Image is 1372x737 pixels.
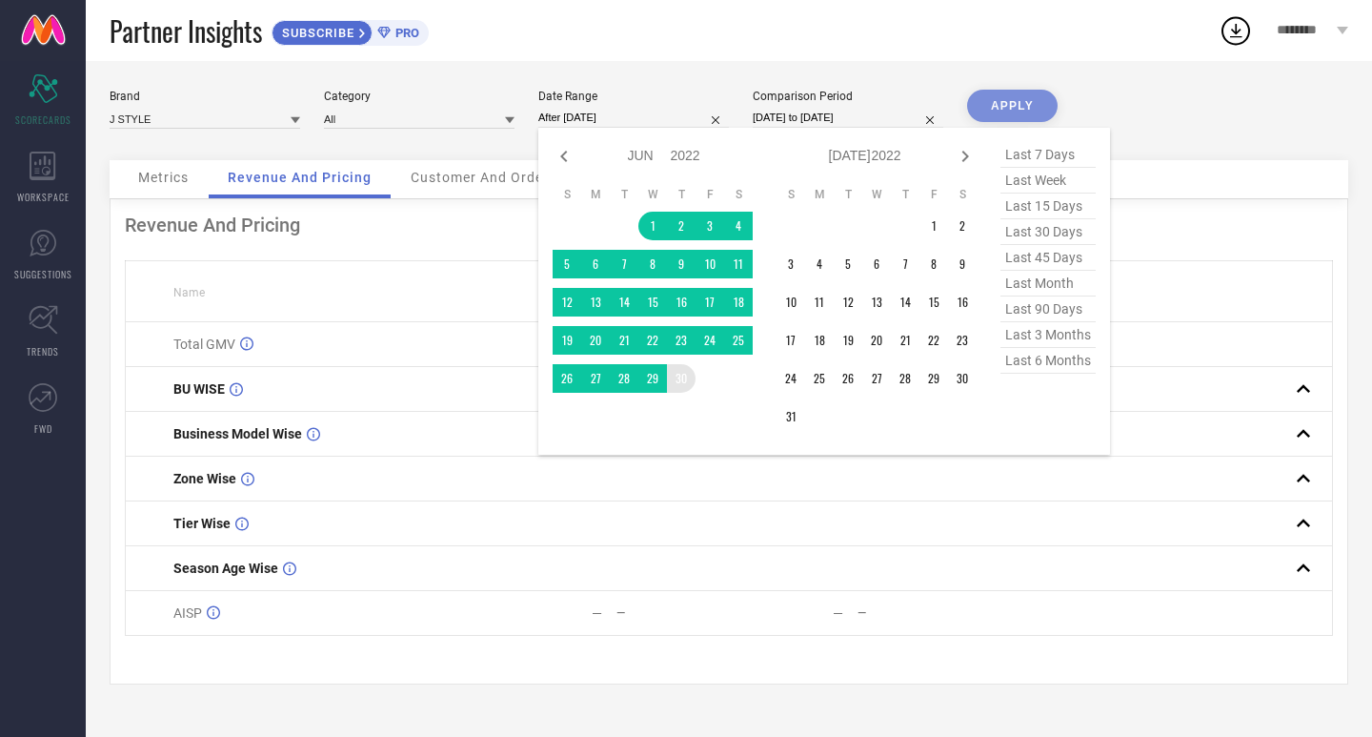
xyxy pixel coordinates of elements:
div: — [592,605,602,621]
td: Fri Jun 03 2022 [696,212,724,240]
div: Date Range [538,90,729,103]
th: Sunday [553,187,581,202]
td: Thu Jun 16 2022 [667,288,696,317]
span: Business Model Wise [173,426,302,441]
td: Tue Jul 26 2022 [834,364,862,393]
td: Sat Jun 04 2022 [724,212,753,240]
td: Wed Jul 06 2022 [862,250,891,278]
div: — [616,606,728,620]
span: last 45 days [1000,245,1096,271]
th: Wednesday [638,187,667,202]
span: Name [173,286,205,299]
td: Sat Jul 30 2022 [948,364,977,393]
span: Season Age Wise [173,561,278,576]
td: Fri Jul 22 2022 [919,326,948,355]
td: Tue Jun 21 2022 [610,326,638,355]
span: last 90 days [1000,297,1096,322]
td: Sun Jun 05 2022 [553,250,581,278]
th: Tuesday [834,187,862,202]
span: WORKSPACE [17,190,70,204]
span: SUGGESTIONS [14,267,72,281]
td: Tue Jun 28 2022 [610,364,638,393]
td: Sat Jun 18 2022 [724,288,753,317]
td: Sat Jun 25 2022 [724,326,753,355]
td: Mon Jul 18 2022 [805,326,834,355]
td: Fri Jun 24 2022 [696,326,724,355]
td: Sun Jun 26 2022 [553,364,581,393]
span: last 15 days [1000,194,1096,219]
span: Zone Wise [173,471,236,486]
span: Customer And Orders [411,170,556,185]
td: Wed Jun 22 2022 [638,326,667,355]
span: AISP [173,605,202,621]
td: Mon Jun 06 2022 [581,250,610,278]
td: Wed Jun 01 2022 [638,212,667,240]
td: Mon Jun 20 2022 [581,326,610,355]
span: Total GMV [173,337,235,352]
td: Mon Jun 27 2022 [581,364,610,393]
td: Tue Jun 07 2022 [610,250,638,278]
div: Next month [954,145,977,168]
span: last 6 months [1000,348,1096,374]
div: Category [324,90,514,103]
td: Sun Jun 19 2022 [553,326,581,355]
td: Tue Jul 05 2022 [834,250,862,278]
td: Sun Jul 17 2022 [777,326,805,355]
td: Thu Jun 02 2022 [667,212,696,240]
span: Partner Insights [110,11,262,51]
td: Sun Jul 24 2022 [777,364,805,393]
td: Thu Jun 30 2022 [667,364,696,393]
th: Tuesday [610,187,638,202]
td: Wed Jul 27 2022 [862,364,891,393]
td: Mon Jul 04 2022 [805,250,834,278]
th: Saturday [948,187,977,202]
td: Fri Jun 10 2022 [696,250,724,278]
td: Wed Jul 13 2022 [862,288,891,317]
th: Monday [805,187,834,202]
input: Select date range [538,108,729,128]
span: last 7 days [1000,142,1096,168]
span: last month [1000,271,1096,297]
div: Previous month [553,145,575,168]
td: Wed Jul 20 2022 [862,326,891,355]
td: Sun Jul 10 2022 [777,288,805,317]
th: Monday [581,187,610,202]
td: Thu Jul 28 2022 [891,364,919,393]
td: Sun Jun 12 2022 [553,288,581,317]
span: PRO [391,26,419,40]
td: Sat Jul 16 2022 [948,288,977,317]
td: Fri Jun 17 2022 [696,288,724,317]
td: Mon Jul 11 2022 [805,288,834,317]
td: Tue Jun 14 2022 [610,288,638,317]
span: Tier Wise [173,516,231,531]
td: Mon Jul 25 2022 [805,364,834,393]
span: last week [1000,168,1096,194]
th: Friday [919,187,948,202]
td: Thu Jul 07 2022 [891,250,919,278]
th: Wednesday [862,187,891,202]
td: Wed Jun 15 2022 [638,288,667,317]
span: FWD [34,421,52,436]
span: Metrics [138,170,189,185]
div: Open download list [1219,13,1253,48]
td: Fri Jul 15 2022 [919,288,948,317]
td: Wed Jun 08 2022 [638,250,667,278]
td: Sun Jul 31 2022 [777,402,805,431]
td: Sat Jun 11 2022 [724,250,753,278]
div: — [833,605,843,621]
td: Tue Jul 12 2022 [834,288,862,317]
th: Thursday [667,187,696,202]
th: Sunday [777,187,805,202]
span: last 3 months [1000,322,1096,348]
td: Fri Jul 08 2022 [919,250,948,278]
span: SUBSCRIBE [272,26,359,40]
td: Thu Jun 09 2022 [667,250,696,278]
span: Revenue And Pricing [228,170,372,185]
th: Saturday [724,187,753,202]
span: TRENDS [27,344,59,358]
td: Sat Jul 09 2022 [948,250,977,278]
td: Thu Jul 14 2022 [891,288,919,317]
a: SUBSCRIBEPRO [272,15,429,46]
span: last 30 days [1000,219,1096,245]
td: Mon Jun 13 2022 [581,288,610,317]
